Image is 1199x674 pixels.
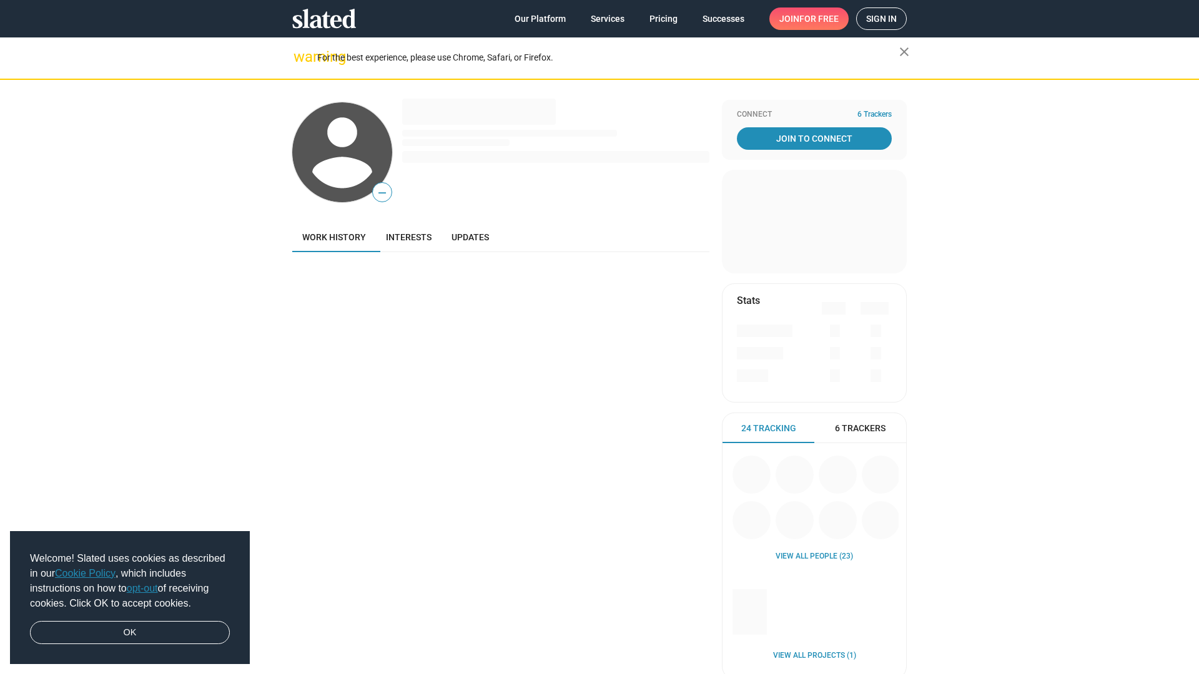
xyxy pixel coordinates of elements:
div: Connect [737,110,892,120]
a: Successes [693,7,754,30]
div: cookieconsent [10,531,250,665]
span: Work history [302,232,366,242]
span: Interests [386,232,432,242]
a: Our Platform [505,7,576,30]
span: 24 Tracking [741,422,796,434]
span: Updates [451,232,489,242]
mat-icon: warning [294,49,308,64]
span: Welcome! Slated uses cookies as described in our , which includes instructions on how to of recei... [30,551,230,611]
a: Interests [376,222,442,252]
a: View all People (23) [776,552,853,562]
span: Our Platform [515,7,566,30]
a: Services [581,7,634,30]
span: Services [591,7,624,30]
span: Sign in [866,8,897,29]
span: Successes [703,7,744,30]
a: Updates [442,222,499,252]
span: 6 Trackers [835,422,886,434]
div: For the best experience, please use Chrome, Safari, or Firefox. [317,49,899,66]
a: Joinfor free [769,7,849,30]
a: View all Projects (1) [773,651,856,661]
span: Pricing [649,7,678,30]
a: Pricing [639,7,688,30]
mat-card-title: Stats [737,294,760,307]
a: Join To Connect [737,127,892,150]
span: Join To Connect [739,127,889,150]
span: 6 Trackers [857,110,892,120]
a: Cookie Policy [55,568,116,579]
span: Join [779,7,839,30]
a: Sign in [856,7,907,30]
mat-icon: close [897,44,912,59]
span: for free [799,7,839,30]
span: — [373,185,392,201]
a: dismiss cookie message [30,621,230,645]
a: Work history [292,222,376,252]
a: opt-out [127,583,158,593]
